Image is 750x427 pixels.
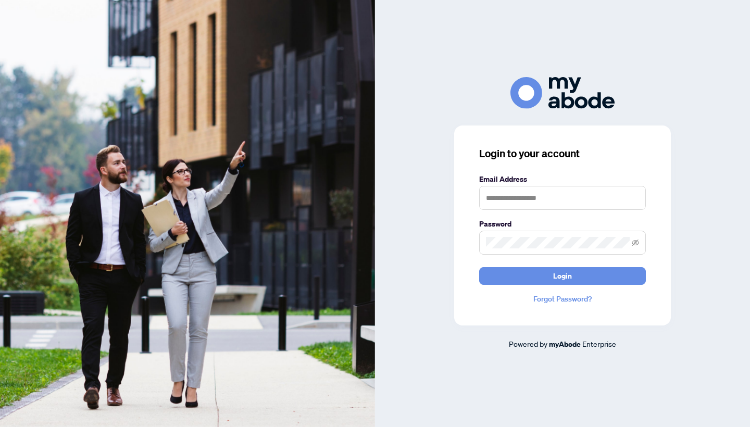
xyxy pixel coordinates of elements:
span: eye-invisible [632,239,639,246]
span: Powered by [509,339,547,348]
a: Forgot Password? [479,293,646,305]
h3: Login to your account [479,146,646,161]
img: ma-logo [510,77,615,109]
span: Enterprise [582,339,616,348]
label: Email Address [479,173,646,185]
label: Password [479,218,646,230]
button: Login [479,267,646,285]
a: myAbode [549,338,581,350]
span: Login [553,268,572,284]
